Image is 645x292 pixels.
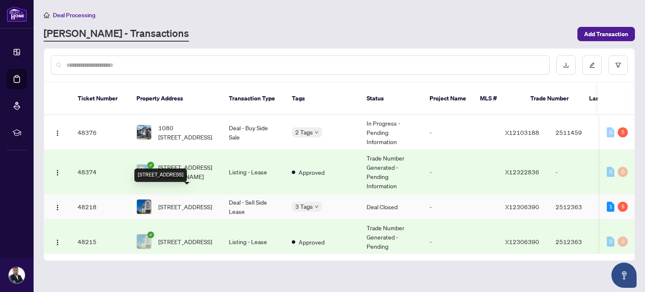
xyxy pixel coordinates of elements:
th: Status [360,82,423,115]
td: - [423,115,498,150]
div: 1 [607,202,614,212]
img: Logo [54,130,61,137]
div: [STREET_ADDRESS] [134,168,187,182]
th: Trade Number [524,82,582,115]
button: edit [582,55,602,75]
img: Profile Icon [9,267,25,283]
span: home [44,12,50,18]
th: Tags [285,82,360,115]
td: 48374 [71,150,130,194]
td: 48215 [71,220,130,264]
a: [PERSON_NAME] - Transactions [44,26,189,42]
span: 2 Tags [295,127,313,137]
span: X12306390 [505,203,539,210]
span: edit [589,62,595,68]
span: Add Transaction [584,27,628,41]
button: Logo [51,126,64,139]
div: 0 [607,167,614,177]
button: download [556,55,576,75]
img: thumbnail-img [137,234,151,249]
div: 0 [607,237,614,247]
span: Deal Processing [53,11,95,19]
button: filter [608,55,628,75]
td: Trade Number Generated - Pending Information [360,220,423,264]
div: 0 [607,127,614,137]
div: 5 [618,127,628,137]
div: 0 [618,237,628,247]
span: down [315,130,319,134]
th: Project Name [423,82,473,115]
td: 2512363 [549,220,608,264]
td: 2512363 [549,194,608,220]
button: Logo [51,165,64,179]
td: Deal - Sell Side Lease [222,194,285,220]
td: 2511459 [549,115,608,150]
button: Logo [51,200,64,213]
td: Deal - Buy Side Sale [222,115,285,150]
span: Approved [299,237,325,247]
img: Logo [54,169,61,176]
td: 48218 [71,194,130,220]
span: [STREET_ADDRESS][PERSON_NAME] [158,163,215,181]
img: thumbnail-img [137,165,151,179]
span: down [315,205,319,209]
td: - [549,150,608,194]
td: 48376 [71,115,130,150]
img: logo [7,6,27,22]
span: X12103188 [505,129,539,136]
div: 0 [618,167,628,177]
span: download [563,62,569,68]
img: Logo [54,239,61,246]
img: thumbnail-img [137,125,151,139]
span: X12306390 [505,238,539,245]
td: Deal Closed [360,194,423,220]
div: 5 [618,202,628,212]
th: Property Address [130,82,222,115]
button: Open asap [611,263,637,288]
td: Trade Number Generated - Pending Information [360,150,423,194]
span: check-circle [147,162,154,168]
th: Transaction Type [222,82,285,115]
span: 1080 [STREET_ADDRESS] [158,123,215,142]
td: In Progress - Pending Information [360,115,423,150]
th: MLS # [473,82,524,115]
th: Ticket Number [71,82,130,115]
span: [STREET_ADDRESS] [158,237,212,246]
td: - [423,150,498,194]
span: 3 Tags [295,202,313,211]
span: filter [615,62,621,68]
span: X12322836 [505,168,539,176]
img: thumbnail-img [137,200,151,214]
span: [STREET_ADDRESS] [158,202,212,211]
button: Add Transaction [577,27,635,41]
span: check-circle [147,231,154,238]
td: - [423,220,498,264]
td: Listing - Lease [222,150,285,194]
td: - [423,194,498,220]
button: Logo [51,235,64,248]
span: Approved [299,168,325,177]
img: Logo [54,204,61,211]
td: Listing - Lease [222,220,285,264]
